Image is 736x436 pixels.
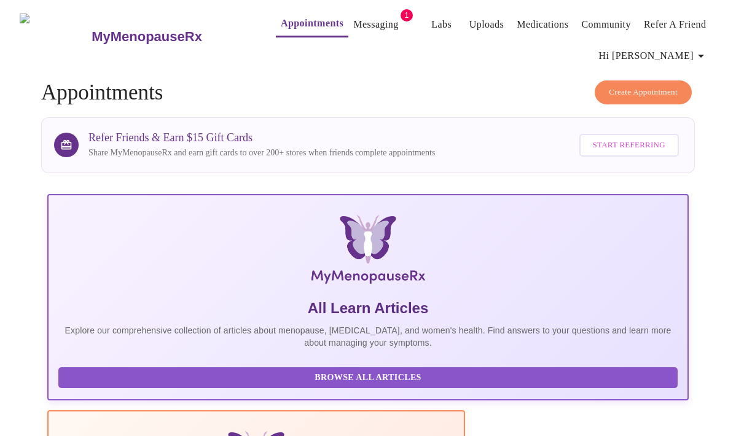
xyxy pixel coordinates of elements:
[609,85,678,99] span: Create Appointment
[155,215,581,289] img: MyMenopauseRx Logo
[92,29,202,45] h3: MyMenopauseRx
[599,47,708,64] span: Hi [PERSON_NAME]
[58,324,678,349] p: Explore our comprehensive collection of articles about menopause, [MEDICAL_DATA], and women's hea...
[517,16,568,33] a: Medications
[576,12,636,37] button: Community
[348,12,403,37] button: Messaging
[593,138,665,152] span: Start Referring
[644,16,707,33] a: Refer a Friend
[579,134,679,157] button: Start Referring
[58,298,678,318] h5: All Learn Articles
[281,15,343,32] a: Appointments
[353,16,398,33] a: Messaging
[88,131,435,144] h3: Refer Friends & Earn $15 Gift Cards
[431,16,452,33] a: Labs
[276,11,348,37] button: Appointments
[512,12,573,37] button: Medications
[58,367,678,389] button: Browse All Articles
[401,9,413,21] span: 1
[639,12,711,37] button: Refer a Friend
[58,372,681,382] a: Browse All Articles
[576,128,682,163] a: Start Referring
[469,16,504,33] a: Uploads
[422,12,461,37] button: Labs
[594,44,713,68] button: Hi [PERSON_NAME]
[71,370,665,386] span: Browse All Articles
[464,12,509,37] button: Uploads
[20,14,90,60] img: MyMenopauseRx Logo
[88,147,435,159] p: Share MyMenopauseRx and earn gift cards to over 200+ stores when friends complete appointments
[581,16,631,33] a: Community
[41,80,695,105] h4: Appointments
[90,15,251,58] a: MyMenopauseRx
[595,80,692,104] button: Create Appointment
